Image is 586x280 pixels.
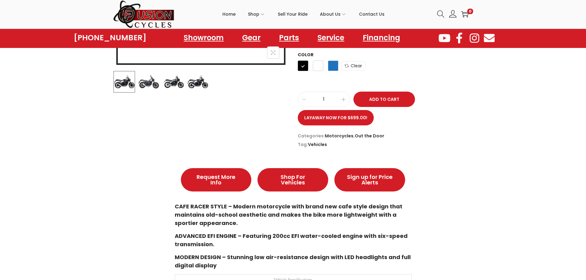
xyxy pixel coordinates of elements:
[177,31,230,45] a: Showroom
[175,232,412,248] h6: ADVANCED EFI ENGINE – Featuring 200cc EFI water-cooled engine with six-speed transmission.
[257,168,328,191] a: Shop For Vehicles
[461,10,468,18] a: 0
[320,6,341,22] span: About Us
[320,0,347,28] a: About Us
[175,202,412,227] h6: CAFE RACER STYLE – Modern motorcycle with brand new cafe style design that maintains old-school a...
[359,0,385,28] a: Contact Us
[248,0,265,28] a: Shop
[181,168,252,191] a: Request More Info
[298,95,350,104] input: Product quantity
[308,141,327,148] a: Vehicles
[193,174,239,185] span: Request More Info
[355,133,384,139] a: Out the Door
[163,71,184,93] img: Product image
[273,31,305,45] a: Parts
[298,132,473,140] span: Categories: ,
[341,61,365,70] a: Clear
[175,0,433,28] nav: Primary navigation
[187,71,209,93] img: Product image
[325,133,353,139] a: Motorcycles
[222,0,236,28] a: Home
[74,34,146,42] a: [PHONE_NUMBER]
[270,174,316,185] span: Shop For Vehicles
[278,6,308,22] span: Sell Your Ride
[298,52,313,58] label: Color
[114,71,135,93] img: Product image
[222,6,236,22] span: Home
[138,71,159,93] img: Product image
[347,174,393,185] span: Sign up for Price Alerts
[177,31,406,45] nav: Menu
[359,6,385,22] span: Contact Us
[311,31,350,45] a: Service
[353,92,415,107] button: Add to Cart
[298,140,473,149] span: Tag:
[357,31,406,45] a: Financing
[236,31,267,45] a: Gear
[278,0,308,28] a: Sell Your Ride
[334,168,405,191] a: Sign up for Price Alerts
[298,110,374,125] a: Layaway now for $699.00!
[248,6,259,22] span: Shop
[175,253,412,270] h6: MODERN DESIGN – Stunning low air-resistance design with LED headlights and full digital display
